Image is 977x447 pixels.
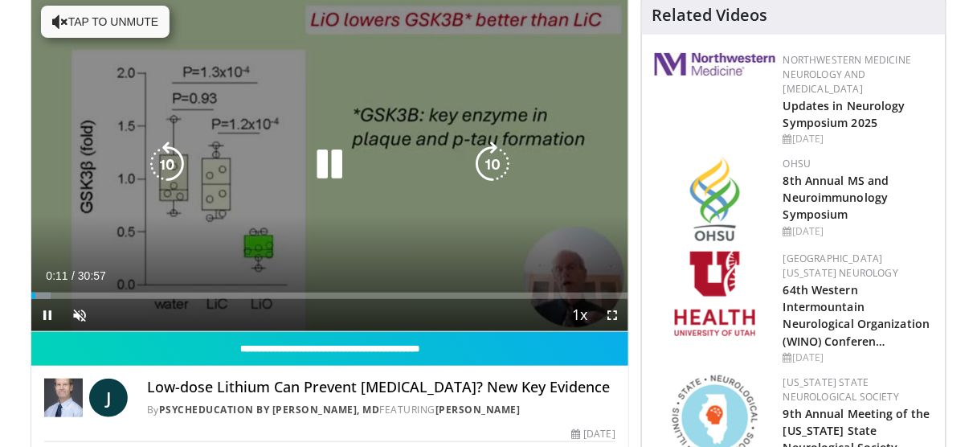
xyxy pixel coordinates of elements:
[655,53,775,76] img: 2a462fb6-9365-492a-ac79-3166a6f924d8.png.150x105_q85_autocrop_double_scale_upscale_version-0.2.jpg
[783,173,889,222] a: 8th Annual MS and Neuroimmunology Symposium
[783,53,912,96] a: Northwestern Medicine Neurology and [MEDICAL_DATA]
[783,132,933,146] div: [DATE]
[78,269,106,282] span: 30:57
[783,98,905,130] a: Updates in Neurology Symposium 2025
[72,269,75,282] span: /
[564,299,596,331] button: Playback Rate
[147,379,615,396] h4: Low-dose Lithium Can Prevent [MEDICAL_DATA]? New Key Evidence
[41,6,170,38] button: Tap to unmute
[31,299,63,331] button: Pause
[690,157,740,241] img: da959c7f-65a6-4fcf-a939-c8c702e0a770.png.150x105_q85_autocrop_double_scale_upscale_version-0.2.png
[783,252,898,280] a: [GEOGRAPHIC_DATA][US_STATE] Neurology
[783,224,933,239] div: [DATE]
[783,157,811,170] a: OHSU
[783,282,930,348] a: 64th Western Intermountain Neurological Organization (WINO) Conferen…
[572,427,615,441] div: [DATE]
[596,299,628,331] button: Fullscreen
[652,6,767,25] h4: Related Videos
[46,269,67,282] span: 0:11
[783,351,933,365] div: [DATE]
[31,293,628,299] div: Progress Bar
[675,252,755,336] img: f6362829-b0a3-407d-a044-59546adfd345.png.150x105_q85_autocrop_double_scale_upscale_version-0.2.png
[159,403,380,416] a: PsychEducation by [PERSON_NAME], MD
[783,375,899,404] a: [US_STATE] State Neurological Society
[89,379,128,417] a: J
[44,379,83,417] img: PsychEducation by James Phelps, MD
[435,403,521,416] a: [PERSON_NAME]
[63,299,96,331] button: Unmute
[147,403,615,417] div: By FEATURING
